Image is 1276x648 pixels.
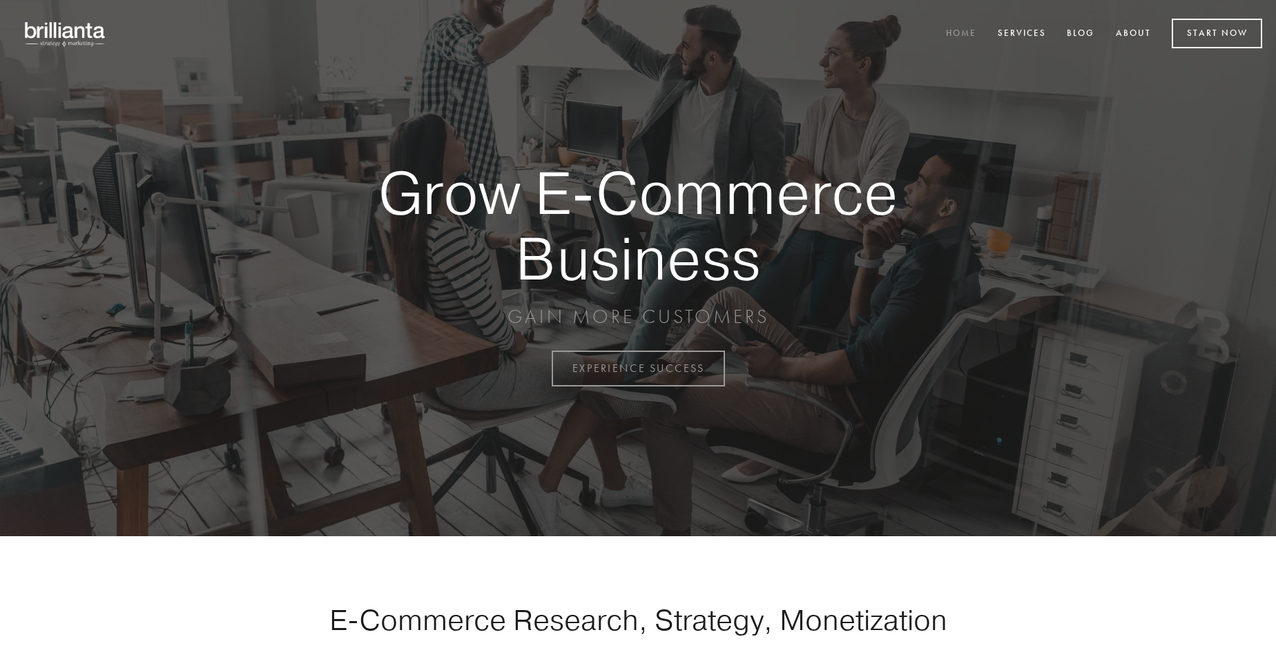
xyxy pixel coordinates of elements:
a: Blog [1058,23,1103,46]
strong: Grow E-Commerce Business [330,160,946,291]
a: Home [937,23,985,46]
a: EXPERIENCE SUCCESS [552,351,725,386]
h1: E-Commerce Research, Strategy, Monetization [286,602,990,637]
a: Services [989,23,1055,46]
a: About [1107,23,1160,46]
a: Start Now [1172,19,1262,48]
img: brillianta - research, strategy, marketing [14,14,117,54]
p: GAIN MORE CUSTOMERS [330,304,946,329]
